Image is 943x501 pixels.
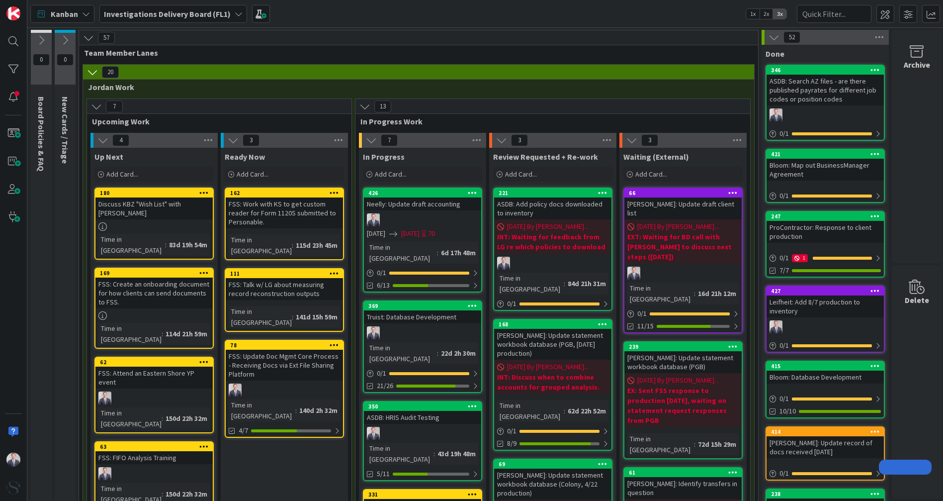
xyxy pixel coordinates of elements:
div: 221 [499,190,611,197]
span: : [292,240,293,251]
span: 4 [112,134,129,146]
span: 0 / 1 [779,128,789,139]
span: : [292,311,293,322]
div: Time in [GEOGRAPHIC_DATA] [367,242,437,264]
div: 61 [624,468,742,477]
span: 0 [57,54,74,66]
span: Done [766,49,784,59]
div: 22d 2h 30m [438,348,478,359]
div: Time in [GEOGRAPHIC_DATA] [367,443,433,465]
div: 63FSS: FIFO Analysis Training [95,442,213,464]
img: JC [367,326,380,339]
a: 369Truist: Database DevelopmentJCTime in [GEOGRAPHIC_DATA]:22d 2h 30m0/121/26 [363,301,482,393]
div: JC [364,326,481,339]
div: Discuss KBZ "Wish List" with [PERSON_NAME] [95,198,213,219]
div: 150d 22h 32m [163,489,210,500]
div: 426 [364,189,481,198]
img: JC [6,453,20,467]
img: JC [229,384,242,397]
div: FSS: Update Doc Mgmt Core Process - Receiving Docs via Ext File Sharing Platform [226,350,343,381]
span: 0 / 1 [507,426,516,436]
div: 247 [767,212,884,221]
a: 66[PERSON_NAME]: Update draft client list[DATE] By [PERSON_NAME]...EXT: Waiting for BD call with ... [623,188,743,333]
a: 62FSS: Attend an Eastern Shore YP eventJCTime in [GEOGRAPHIC_DATA]:150d 22h 32m [94,357,214,433]
b: EXT: Waiting for BD call with [PERSON_NAME] to discuss next steps ([DATE]) [627,232,739,262]
div: JC [95,392,213,404]
span: Team Member Lanes [84,48,746,58]
span: [DATE] By [PERSON_NAME]... [507,362,589,372]
div: 180 [95,189,213,198]
div: 169 [95,269,213,278]
div: Truist: Database Development [364,310,481,323]
span: 3 [641,134,658,146]
div: 111 [226,269,343,278]
span: 1x [746,9,760,19]
div: 140d 2h 32m [297,405,340,416]
span: : [564,278,565,289]
div: Time in [GEOGRAPHIC_DATA] [367,342,437,364]
div: 78 [230,342,343,349]
b: Investigations Delivery Board (FL1) [104,9,231,19]
a: 169FSS: Create an onboarding document for how clients can send documents to FSS.Time in [GEOGRAPH... [94,268,214,349]
div: Time in [GEOGRAPHIC_DATA] [229,400,295,421]
div: 63 [95,442,213,451]
span: 57 [98,32,115,44]
div: JC [364,213,481,226]
div: 415 [767,362,884,371]
div: [PERSON_NAME]: Update statement workbook database (PGB) [624,351,742,373]
div: 427 [767,287,884,296]
div: 69 [494,460,611,469]
a: 427Leifheit: Add 8/7 production to inventoryJC0/1 [766,286,885,353]
div: [PERSON_NAME]: Update statement workbook database (Colony, 4/22 production) [494,469,611,500]
span: New Cards / Triage [60,97,70,164]
span: 0 / 1 [507,299,516,309]
span: : [162,328,163,339]
div: Leifheit: Add 8/7 production to inventory [767,296,884,317]
div: 7D [428,228,435,239]
span: Kanban [51,8,78,20]
div: 414 [767,427,884,436]
span: 0 / 1 [779,468,789,479]
span: 8/9 [507,438,516,449]
div: 0/1 [494,298,611,310]
div: 0/1 [624,307,742,320]
span: 52 [783,31,800,43]
span: Ready Now [225,152,265,162]
div: FSS: Work with KS to get custom reader for Form 1120S submitted to Personable. [226,198,343,228]
span: 7/7 [779,265,789,276]
span: [DATE] By [PERSON_NAME]... [507,221,589,232]
div: 72d 15h 29m [695,439,739,450]
div: 78FSS: Update Doc Mgmt Core Process - Receiving Docs via Ext File Sharing Platform [226,341,343,381]
div: 238 [771,491,884,498]
a: 111FSS: Talk w/ LG about measuring record reconstruction outputsTime in [GEOGRAPHIC_DATA]:141d 15... [225,268,344,332]
div: 239[PERSON_NAME]: Update statement workbook database (PGB) [624,342,742,373]
span: : [437,348,438,359]
div: 346 [771,67,884,74]
span: 0 / 1 [377,268,386,278]
span: 0 / 1 [779,340,789,351]
div: Bloom: Database Development [767,371,884,384]
img: JC [367,427,380,440]
div: 0/1 [767,467,884,480]
div: 111FSS: Talk w/ LG about measuring record reconstruction outputs [226,269,343,300]
span: Add Card... [375,170,407,179]
img: JC [367,213,380,226]
div: 414 [771,428,884,435]
span: Review Requested + Re-work [493,152,598,162]
div: JC [624,267,742,280]
div: 247 [771,213,884,220]
span: 11/15 [637,321,654,331]
div: 83d 19h 54m [167,239,210,250]
div: 180 [100,190,213,197]
div: Time in [GEOGRAPHIC_DATA] [627,283,694,304]
div: Time in [GEOGRAPHIC_DATA] [98,234,165,256]
div: JC [767,320,884,333]
span: 21/26 [377,381,393,391]
div: 247ProContractor: Response to client production [767,212,884,243]
a: 78FSS: Update Doc Mgmt Core Process - Receiving Docs via Ext File Sharing PlatformJCTime in [GEOG... [225,340,344,438]
div: 61 [629,469,742,476]
div: 369Truist: Database Development [364,301,481,323]
span: 5/11 [377,469,390,479]
span: Add Card... [505,170,537,179]
div: Neelly: Update draft accounting [364,198,481,210]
